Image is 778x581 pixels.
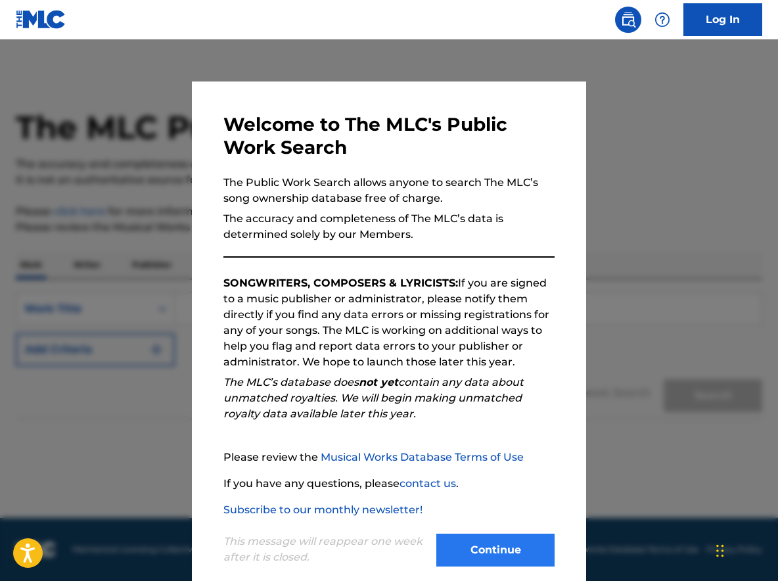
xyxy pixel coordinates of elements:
strong: not yet [359,376,398,388]
img: help [654,12,670,28]
p: This message will reappear one week after it is closed. [223,534,428,565]
a: Public Search [615,7,641,33]
button: Continue [436,534,555,567]
img: search [620,12,636,28]
em: The MLC’s database does contain any data about unmatched royalties. We will begin making unmatche... [223,376,524,420]
p: If you are signed to a music publisher or administrator, please notify them directly if you find ... [223,275,555,370]
div: Help [649,7,675,33]
p: The Public Work Search allows anyone to search The MLC’s song ownership database free of charge. [223,175,555,206]
a: Musical Works Database Terms of Use [321,451,524,463]
p: If you have any questions, please . [223,476,555,492]
p: The accuracy and completeness of The MLC’s data is determined solely by our Members. [223,211,555,243]
h3: Welcome to The MLC's Public Work Search [223,113,555,159]
p: Please review the [223,450,555,465]
a: contact us [400,477,456,490]
img: MLC Logo [16,10,66,29]
iframe: Chat Widget [712,518,778,581]
a: Log In [683,3,762,36]
strong: SONGWRITERS, COMPOSERS & LYRICISTS: [223,277,458,289]
a: Subscribe to our monthly newsletter! [223,503,423,516]
div: Drag [716,531,724,570]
